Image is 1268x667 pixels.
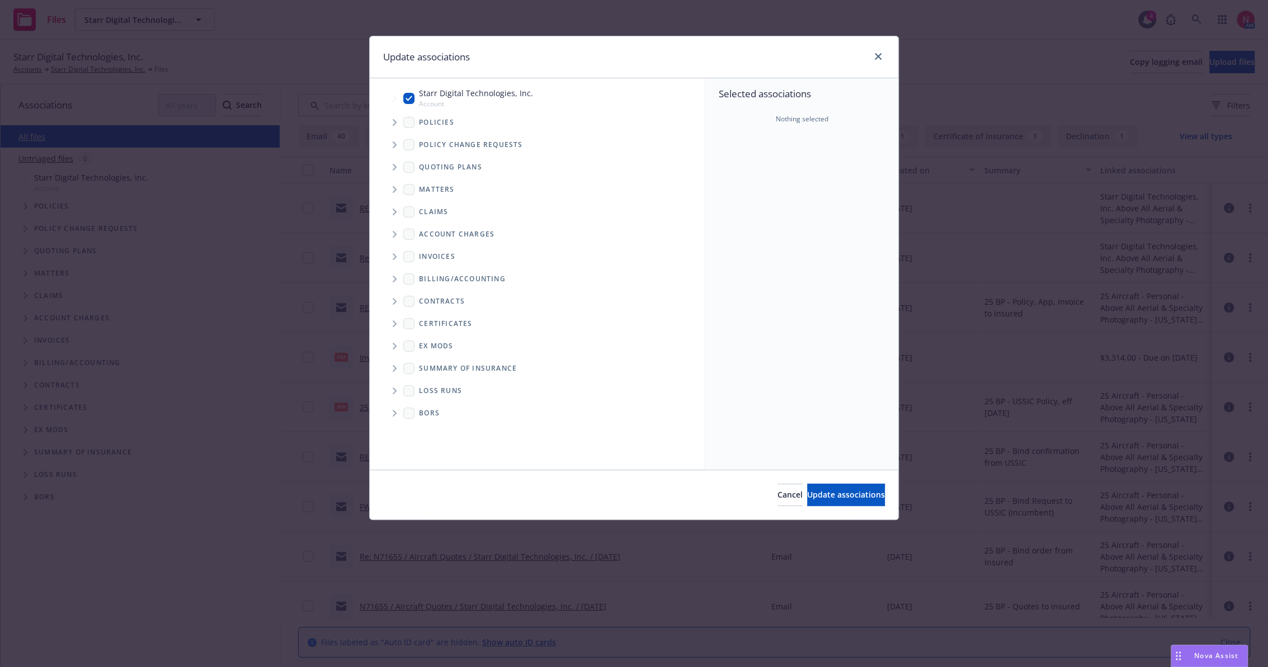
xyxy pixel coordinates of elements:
span: Update associations [807,489,885,500]
h1: Update associations [383,50,470,64]
span: Invoices [419,253,455,260]
span: Account charges [419,231,494,238]
span: Cancel [777,489,803,500]
span: Contracts [419,298,465,305]
span: Ex Mods [419,343,453,349]
div: Drag to move [1171,645,1185,666]
span: Loss Runs [419,387,462,394]
span: Certificates [419,320,472,327]
span: Claims [419,209,448,215]
button: Cancel [777,484,803,506]
span: Starr Digital Technologies, Inc. [419,87,533,99]
span: Nova Assist [1194,651,1238,660]
span: Policies [419,119,454,126]
span: Selected associations [719,87,885,101]
span: Policy change requests [419,141,522,148]
span: Quoting plans [419,164,482,171]
span: Nothing selected [776,114,828,124]
div: Folder Tree Example [370,268,705,424]
span: Summary of insurance [419,365,517,372]
span: Matters [419,186,454,193]
span: Billing/Accounting [419,276,506,282]
button: Update associations [807,484,885,506]
span: BORs [419,410,440,417]
span: Account [419,99,533,108]
a: close [871,50,885,63]
div: Tree Example [370,85,705,267]
button: Nova Assist [1171,645,1248,667]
